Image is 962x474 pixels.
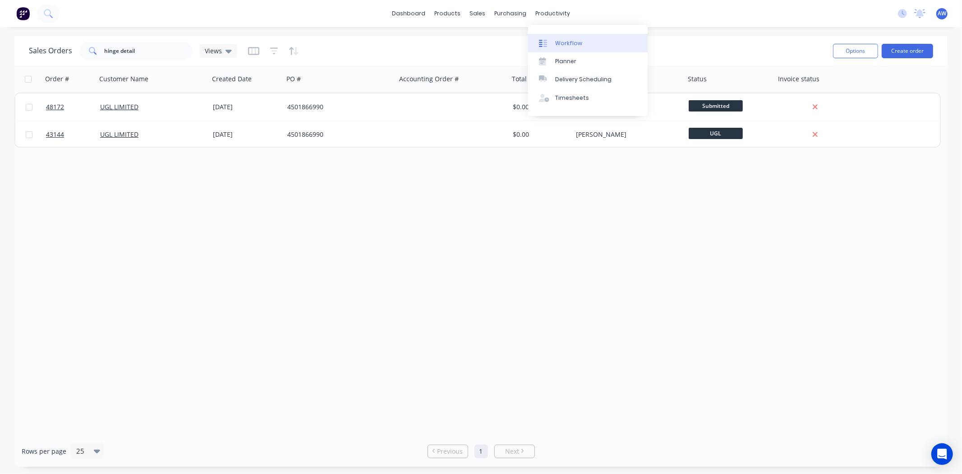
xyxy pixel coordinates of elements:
span: Views [205,46,222,56]
div: Customer Name [99,74,148,84]
div: [DATE] [213,102,280,112]
div: Delivery Scheduling [555,75,612,84]
div: Timesheets [555,94,589,102]
a: 43144 [46,121,100,148]
span: AW [938,9,946,18]
a: Planner [528,52,648,70]
div: PO # [286,74,301,84]
div: Invoice status [778,74,819,84]
span: 48172 [46,102,64,112]
div: Open Intercom Messenger [931,443,953,465]
div: purchasing [490,7,531,20]
span: UGL [689,128,743,139]
a: Workflow [528,34,648,52]
a: UGL LIMITED [100,102,138,111]
div: Created Date [212,74,252,84]
div: [DATE] [213,130,280,139]
div: $0.00 [513,102,566,112]
div: products [430,7,465,20]
a: Next page [495,447,534,456]
div: productivity [531,7,575,20]
div: Planner [555,57,576,65]
h1: Sales Orders [29,46,72,55]
div: [PERSON_NAME] [576,130,676,139]
img: Factory [16,7,30,20]
a: 48172 [46,93,100,121]
button: Options [833,44,878,58]
div: Workflow [555,39,582,47]
span: 43144 [46,130,64,139]
div: sales [465,7,490,20]
a: Timesheets [528,89,648,107]
span: Submitted [689,100,743,112]
a: UGL LIMITED [100,130,138,139]
div: Order # [45,74,69,84]
div: Status [688,74,707,84]
a: Previous page [428,447,468,456]
span: Previous [437,447,463,456]
div: Total ($) [512,74,536,84]
input: Search... [105,42,193,60]
button: Create order [882,44,933,58]
span: Next [505,447,519,456]
div: $0.00 [513,130,566,139]
a: dashboard [387,7,430,20]
div: 4501866990 [287,130,387,139]
a: Delivery Scheduling [528,70,648,88]
ul: Pagination [424,445,539,458]
div: 4501866990 [287,102,387,112]
div: Accounting Order # [399,74,459,84]
span: Rows per page [22,447,66,456]
a: Page 1 is your current page [474,445,488,458]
